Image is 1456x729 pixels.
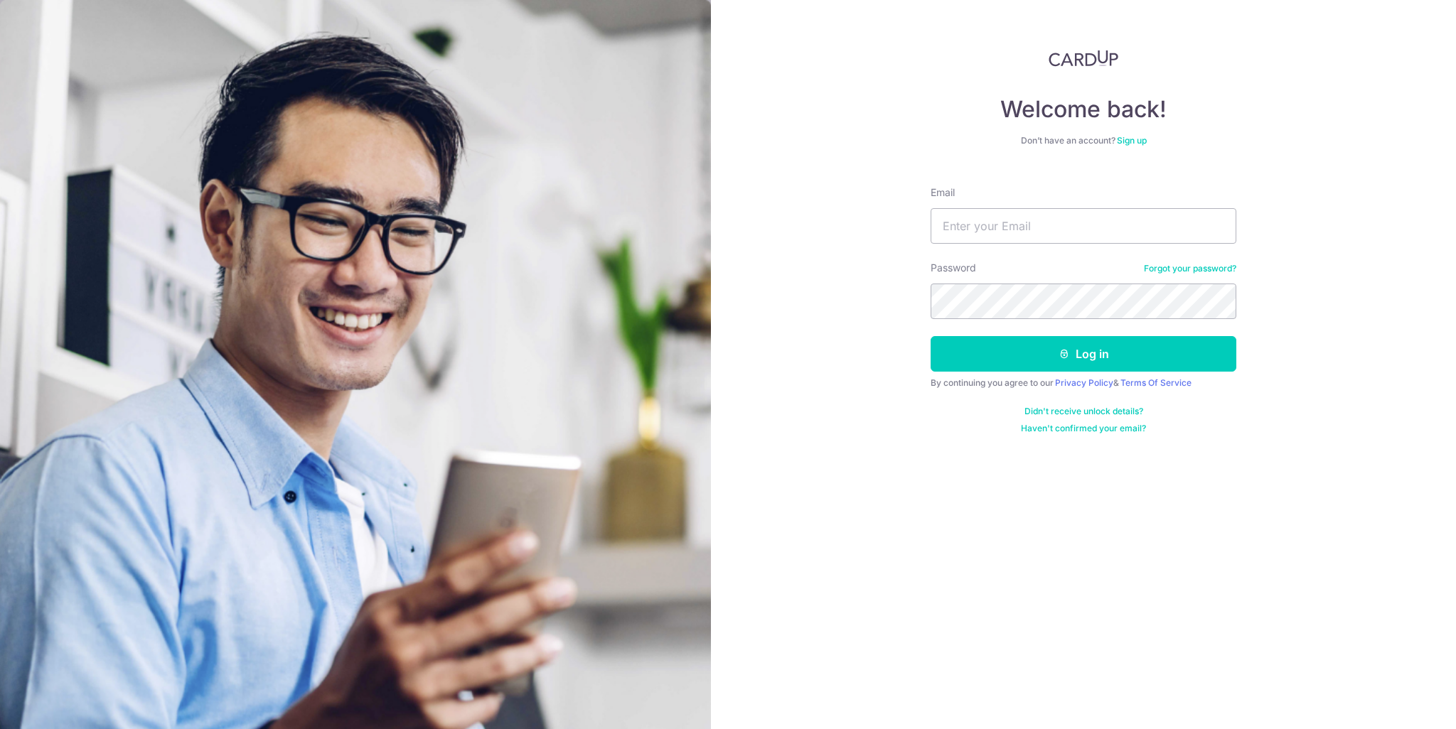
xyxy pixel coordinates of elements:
a: Sign up [1117,135,1147,146]
a: Didn't receive unlock details? [1024,406,1143,417]
img: CardUp Logo [1049,50,1118,67]
div: By continuing you agree to our & [931,377,1236,389]
a: Terms Of Service [1120,377,1192,388]
a: Privacy Policy [1055,377,1113,388]
div: Don’t have an account? [931,135,1236,146]
h4: Welcome back! [931,95,1236,124]
label: Password [931,261,976,275]
label: Email [931,185,955,200]
a: Forgot your password? [1144,263,1236,274]
input: Enter your Email [931,208,1236,244]
a: Haven't confirmed your email? [1021,423,1146,434]
button: Log in [931,336,1236,372]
